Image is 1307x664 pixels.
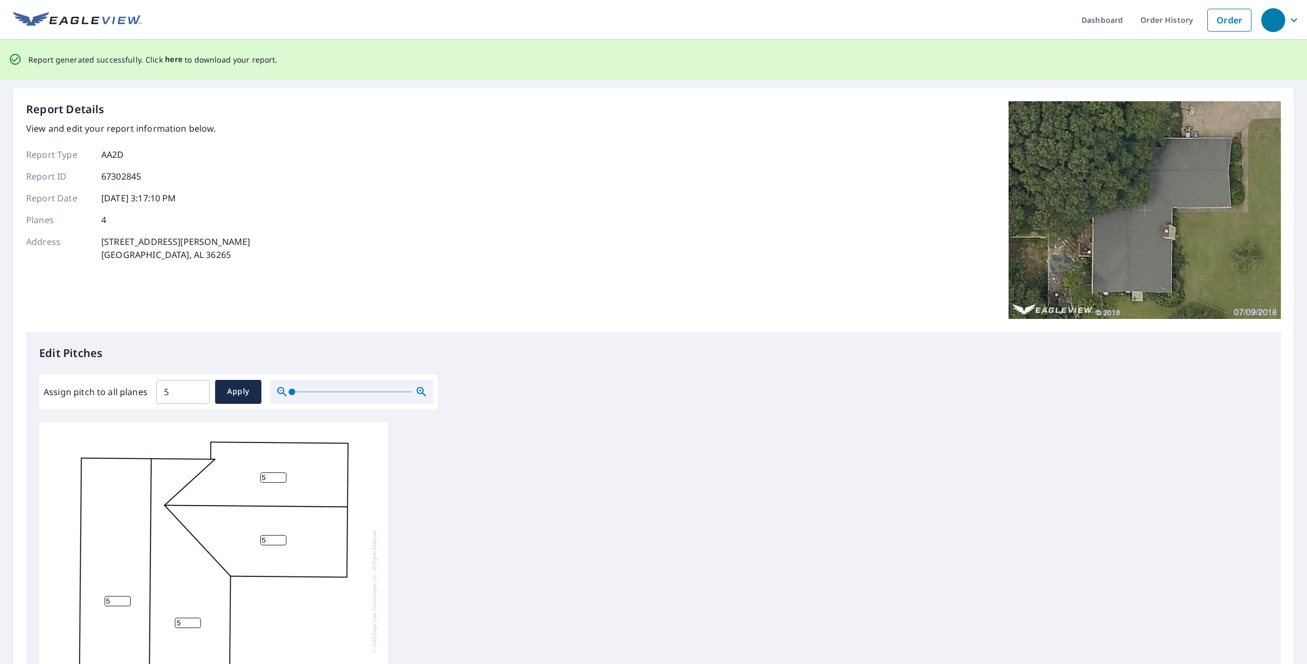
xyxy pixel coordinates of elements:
[215,380,261,404] button: Apply
[26,101,105,118] p: Report Details
[156,377,210,407] input: 00.0
[165,53,183,66] button: here
[1009,101,1281,319] img: Top image
[39,345,1268,361] p: Edit Pitches
[101,235,250,261] p: [STREET_ADDRESS][PERSON_NAME] [GEOGRAPHIC_DATA], AL 36265
[13,12,142,28] img: EV Logo
[101,192,176,205] p: [DATE] 3:17:10 PM
[101,213,106,226] p: 4
[26,192,91,205] p: Report Date
[101,170,141,183] p: 67302845
[26,213,91,226] p: Planes
[26,122,250,135] p: View and edit your report information below.
[101,148,124,161] p: AA2D
[44,385,148,398] label: Assign pitch to all planes
[26,235,91,261] p: Address
[1207,9,1251,32] a: Order
[28,53,278,66] p: Report generated successfully. Click to download your report.
[224,385,253,398] span: Apply
[26,170,91,183] p: Report ID
[26,148,91,161] p: Report Type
